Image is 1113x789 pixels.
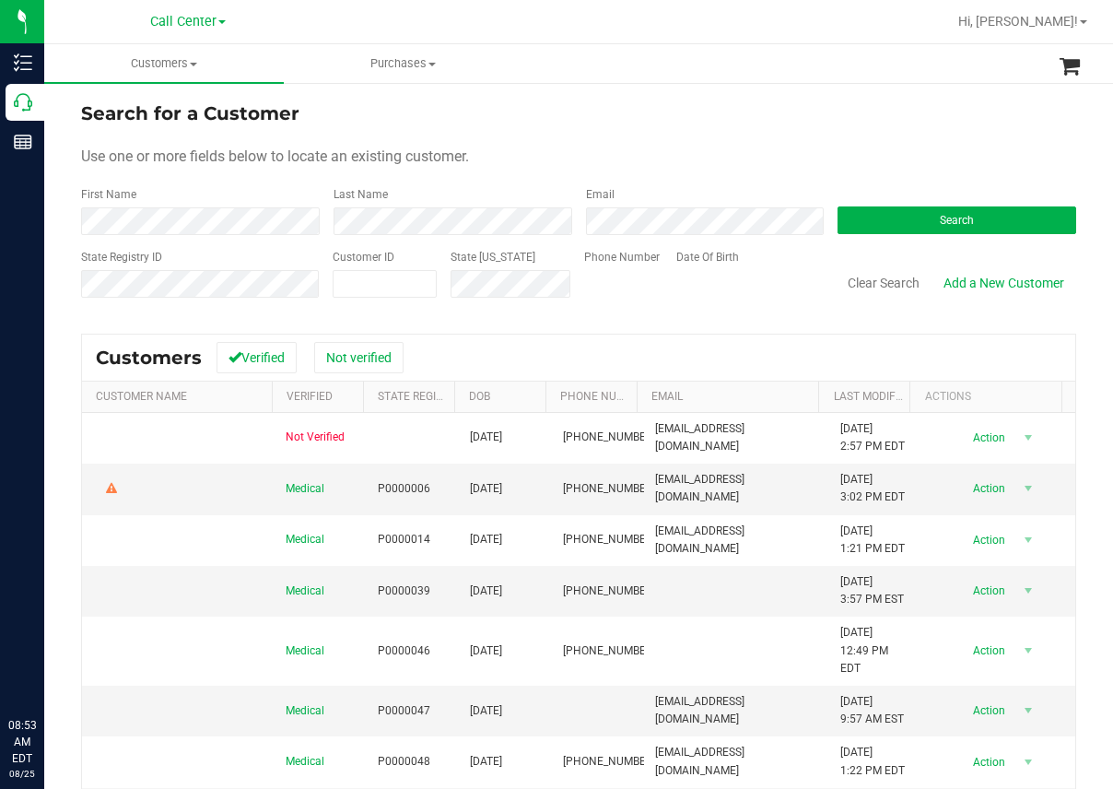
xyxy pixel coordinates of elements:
button: Not verified [314,342,404,373]
span: [DATE] 12:49 PM EDT [840,624,910,677]
iframe: Resource center [18,642,74,697]
span: [DATE] [470,480,502,498]
span: [DATE] [470,583,502,600]
span: Medical [286,480,324,498]
span: Action [956,578,1016,604]
a: Customers [44,44,284,83]
label: Email [586,186,615,203]
span: Medical [286,753,324,771]
span: Medical [286,583,324,600]
span: [EMAIL_ADDRESS][DOMAIN_NAME] [655,693,818,728]
span: Action [956,425,1016,451]
inline-svg: Call Center [14,93,32,112]
span: P0000039 [378,583,430,600]
a: Phone Number [560,390,645,403]
label: Date Of Birth [676,249,739,265]
div: Warning - Level 2 [103,480,120,498]
span: [PHONE_NUMBER] [563,583,655,600]
span: [DATE] 3:57 PM EST [840,573,904,608]
span: Medical [286,642,324,660]
span: [PHONE_NUMBER] [563,531,655,548]
span: Customers [96,347,202,369]
span: Customers [44,55,284,72]
span: Action [956,527,1016,553]
a: DOB [469,390,490,403]
span: Search for a Customer [81,102,299,124]
span: [DATE] 1:21 PM EDT [840,523,905,558]
span: P0000046 [378,642,430,660]
span: Not Verified [286,429,345,446]
span: [DATE] 2:57 PM EDT [840,420,905,455]
div: Actions [925,390,1055,403]
span: Medical [286,531,324,548]
span: [DATE] [470,531,502,548]
label: Customer ID [333,249,394,265]
span: [DATE] 9:57 AM EST [840,693,904,728]
span: Action [956,749,1016,775]
p: 08:53 AM EDT [8,717,36,767]
span: [DATE] 1:22 PM EDT [840,744,905,779]
a: Add a New Customer [931,267,1076,299]
label: First Name [81,186,136,203]
p: 08/25 [8,767,36,781]
span: select [1016,425,1039,451]
label: State [US_STATE] [451,249,535,265]
span: Hi, [PERSON_NAME]! [958,14,1078,29]
inline-svg: Inventory [14,53,32,72]
span: [PHONE_NUMBER] [563,480,655,498]
span: [PHONE_NUMBER] [563,429,655,446]
span: [EMAIL_ADDRESS][DOMAIN_NAME] [655,420,818,455]
span: [DATE] [470,753,502,771]
span: [PHONE_NUMBER] [563,753,655,771]
span: Purchases [285,55,522,72]
a: State Registry Id [378,390,474,403]
span: [EMAIL_ADDRESS][DOMAIN_NAME] [655,471,818,506]
span: P0000006 [378,480,430,498]
span: Action [956,698,1016,724]
span: Use one or more fields below to locate an existing customer. [81,147,469,165]
span: select [1016,698,1039,724]
a: Purchases [284,44,523,83]
button: Clear Search [836,267,931,299]
span: Call Center [150,14,217,29]
span: P0000047 [378,702,430,720]
a: Last Modified [834,390,912,403]
button: Verified [217,342,297,373]
span: P0000014 [378,531,430,548]
span: select [1016,527,1039,553]
span: [DATE] 3:02 PM EDT [840,471,905,506]
span: select [1016,476,1039,501]
span: Medical [286,702,324,720]
a: Customer Name [96,390,187,403]
span: select [1016,749,1039,775]
span: [EMAIL_ADDRESS][DOMAIN_NAME] [655,744,818,779]
span: Search [940,214,974,227]
span: select [1016,578,1039,604]
inline-svg: Reports [14,133,32,151]
span: [PHONE_NUMBER] [563,642,655,660]
span: Action [956,476,1016,501]
label: Last Name [334,186,388,203]
button: Search [838,206,1076,234]
span: select [1016,638,1039,664]
span: [EMAIL_ADDRESS][DOMAIN_NAME] [655,523,818,558]
span: [DATE] [470,642,502,660]
span: P0000048 [378,753,430,771]
span: [DATE] [470,702,502,720]
label: Phone Number [584,249,660,265]
span: [DATE] [470,429,502,446]
label: State Registry ID [81,249,162,265]
a: Email [651,390,683,403]
span: Action [956,638,1016,664]
a: Verified [287,390,333,403]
